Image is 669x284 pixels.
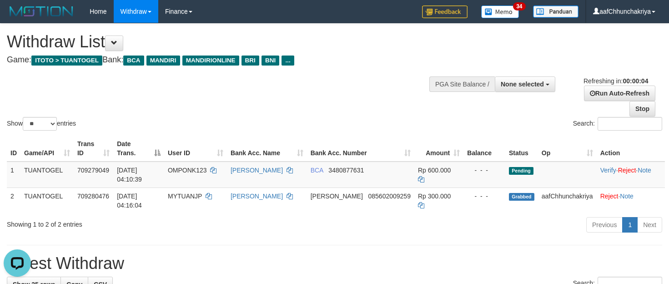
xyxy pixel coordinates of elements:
[117,193,142,209] span: [DATE] 04:16:04
[418,193,451,200] span: Rp 300.000
[422,5,468,18] img: Feedback.jpg
[168,167,207,174] span: OMPONK123
[113,136,164,162] th: Date Trans.: activate to sort column descending
[117,167,142,183] span: [DATE] 04:10:39
[123,56,144,66] span: BCA
[20,136,74,162] th: Game/API: activate to sort column ascending
[231,193,283,200] a: [PERSON_NAME]
[584,86,655,101] a: Run Auto-Refresh
[7,5,76,18] img: MOTION_logo.png
[429,76,495,92] div: PGA Site Balance /
[182,56,239,66] span: MANDIRIONLINE
[573,117,662,131] label: Search:
[77,167,109,174] span: 709279049
[311,193,363,200] span: [PERSON_NAME]
[328,167,364,174] span: Copy 3480877631 to clipboard
[533,5,578,18] img: panduan.png
[637,217,662,233] a: Next
[418,167,451,174] span: Rp 600.000
[241,56,259,66] span: BRI
[467,166,502,175] div: - - -
[227,136,307,162] th: Bank Acc. Name: activate to sort column ascending
[23,117,57,131] select: Showentries
[146,56,180,66] span: MANDIRI
[638,167,651,174] a: Note
[20,162,74,188] td: TUANTOGEL
[7,136,20,162] th: ID
[74,136,113,162] th: Trans ID: activate to sort column ascending
[618,167,636,174] a: Reject
[629,101,655,117] a: Stop
[7,188,20,213] td: 2
[307,136,414,162] th: Bank Acc. Number: activate to sort column ascending
[538,136,597,162] th: Op: activate to sort column ascending
[7,216,272,229] div: Showing 1 to 2 of 2 entries
[597,162,665,188] td: · ·
[509,193,534,201] span: Grabbed
[600,167,616,174] a: Verify
[7,162,20,188] td: 1
[77,193,109,200] span: 709280476
[414,136,463,162] th: Amount: activate to sort column ascending
[597,136,665,162] th: Action
[311,167,323,174] span: BCA
[622,217,638,233] a: 1
[505,136,538,162] th: Status
[282,56,294,66] span: ...
[467,192,502,201] div: - - -
[262,56,279,66] span: BNI
[513,2,525,10] span: 34
[231,167,283,174] a: [PERSON_NAME]
[620,193,634,200] a: Note
[583,77,648,85] span: Refreshing in:
[586,217,623,233] a: Previous
[481,5,519,18] img: Button%20Memo.svg
[538,188,597,213] td: aafChhunchakriya
[509,167,533,175] span: Pending
[598,117,662,131] input: Search:
[7,117,76,131] label: Show entries
[4,4,31,31] button: Open LiveChat chat widget
[501,81,544,88] span: None selected
[597,188,665,213] td: ·
[623,77,648,85] strong: 00:00:04
[20,188,74,213] td: TUANTOGEL
[463,136,505,162] th: Balance
[168,193,202,200] span: MYTUANJP
[600,193,619,200] a: Reject
[7,56,437,65] h4: Game: Bank:
[7,254,662,273] h1: Latest Withdraw
[31,56,102,66] span: ITOTO > TUANTOGEL
[164,136,227,162] th: User ID: activate to sort column ascending
[495,76,555,92] button: None selected
[7,33,437,51] h1: Withdraw List
[368,193,410,200] span: Copy 085602009259 to clipboard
